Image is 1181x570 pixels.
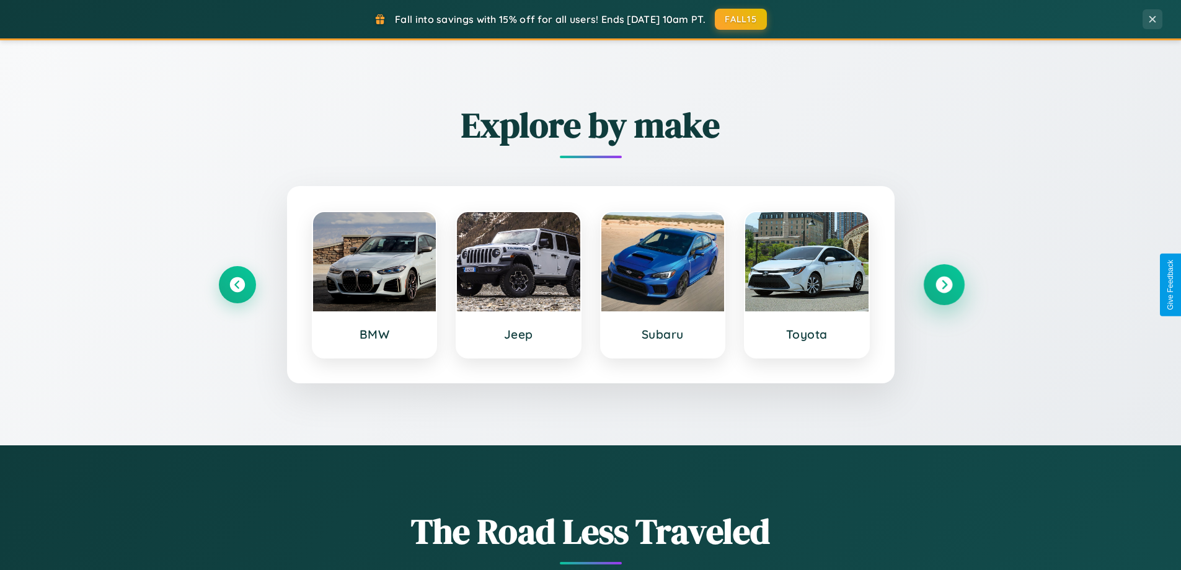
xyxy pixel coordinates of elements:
[219,101,963,149] h2: Explore by make
[395,13,706,25] span: Fall into savings with 15% off for all users! Ends [DATE] 10am PT.
[219,507,963,555] h1: The Road Less Traveled
[469,327,568,342] h3: Jeep
[614,327,712,342] h3: Subaru
[758,327,856,342] h3: Toyota
[1166,260,1175,310] div: Give Feedback
[715,9,767,30] button: FALL15
[325,327,424,342] h3: BMW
